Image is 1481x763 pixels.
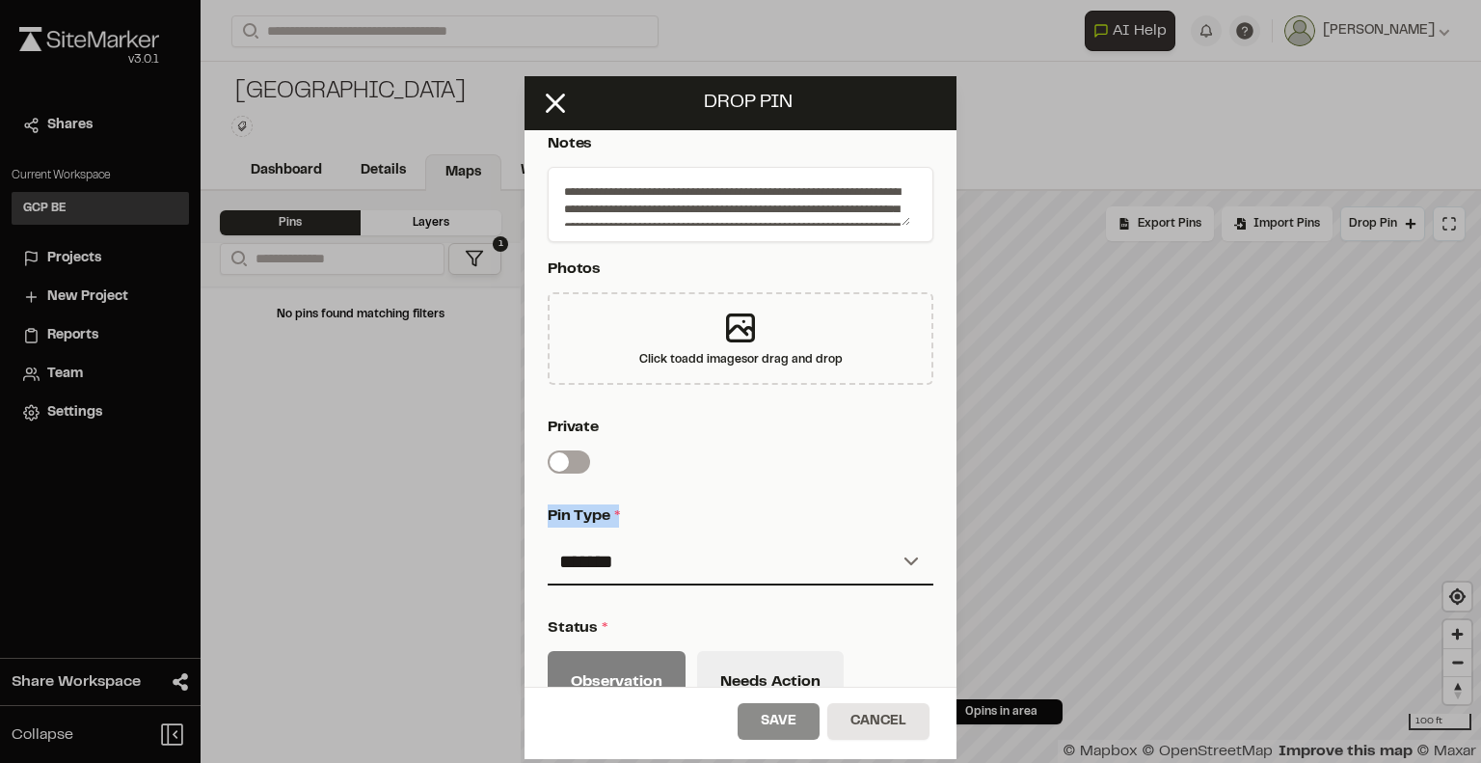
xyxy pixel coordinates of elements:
p: Photos [548,258,926,281]
button: Cancel [827,703,929,740]
p: Status [548,616,926,640]
button: Needs Action [697,651,844,713]
div: Click to add images or drag and drop [639,351,843,368]
div: Click toadd imagesor drag and drop [548,292,933,385]
p: Pin Type [548,504,926,528]
p: Private [548,416,926,439]
button: Observation [548,651,686,713]
button: Save [738,703,820,740]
